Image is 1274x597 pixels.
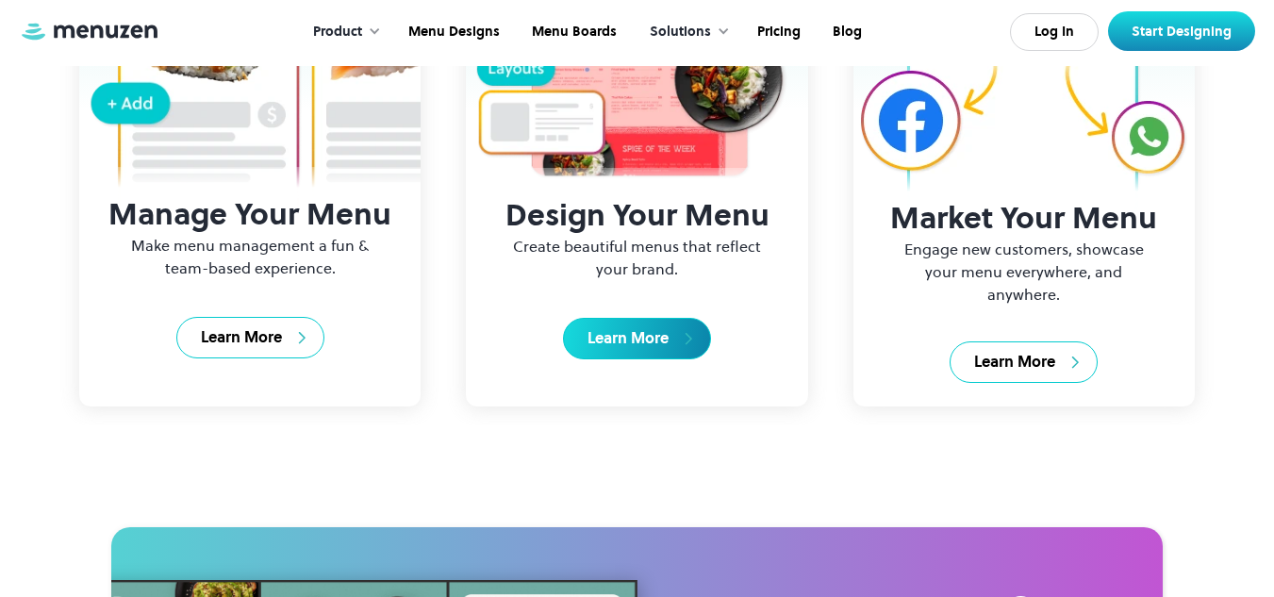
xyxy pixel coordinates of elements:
[887,238,1161,306] p: Engage new customers, showcase your menu everywhere, and anywhere.
[853,199,1195,238] h3: Market Your Menu
[114,234,388,279] p: Make menu management a fun & team-based experience.
[815,3,876,61] a: Blog
[79,195,421,234] h3: Manage Your Menu
[501,235,774,280] p: Create beautiful menus that reflect your brand.
[950,341,1098,383] a: Learn More
[631,3,739,61] div: Solutions
[563,318,711,359] a: Learn More
[1010,13,1099,51] a: Log In
[313,22,362,42] div: Product
[587,328,669,349] div: Learn More
[1108,11,1255,51] a: Start Designing
[390,3,514,61] a: Menu Designs
[739,3,815,61] a: Pricing
[514,3,631,61] a: Menu Boards
[201,327,282,348] div: Learn More
[974,352,1055,373] div: Learn More
[294,3,390,61] div: Product
[176,317,324,358] a: Learn More
[466,196,807,235] h3: Design Your Menu
[650,22,711,42] div: Solutions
